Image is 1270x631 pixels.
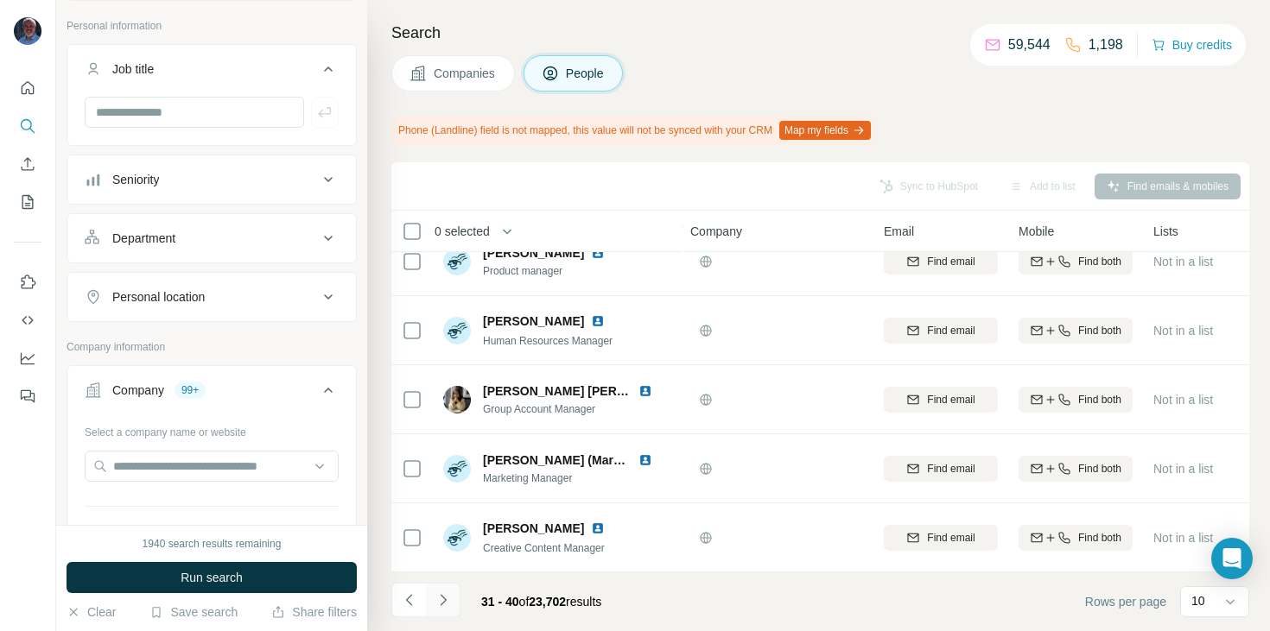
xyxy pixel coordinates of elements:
[1191,592,1205,609] p: 10
[175,382,206,398] div: 99+
[143,536,282,552] div: 1940 search results remaining
[67,276,356,318] button: Personal location
[690,223,742,240] span: Company
[14,343,41,374] button: Dashboard
[927,392,975,407] span: Find email
[1078,392,1121,407] span: Find both
[638,453,652,467] img: LinkedIn logo
[481,595,601,609] span: results
[112,171,159,188] div: Seniority
[434,65,497,82] span: Companies
[483,335,613,347] span: Human Resources Manager
[67,562,357,593] button: Run search
[884,223,914,240] span: Email
[884,318,998,344] button: Find email
[1153,393,1213,407] span: Not in a list
[1008,35,1051,55] p: 59,544
[591,521,605,535] img: LinkedIn logo
[426,583,460,617] button: Navigate to next page
[1019,387,1133,413] button: Find both
[14,73,41,104] button: Quick start
[14,186,41,218] button: My lists
[67,369,356,418] button: Company99+
[927,461,975,476] span: Find email
[1019,456,1133,482] button: Find both
[67,603,116,621] button: Clear
[14,305,41,336] button: Use Surfe API
[638,384,652,398] img: LinkedIn logo
[14,110,41,142] button: Search
[1019,223,1054,240] span: Mobile
[67,48,356,97] button: Job title
[483,312,584,330] span: [PERSON_NAME]
[1211,538,1253,579] div: Open Intercom Messenger
[884,525,998,551] button: Find email
[483,244,584,262] span: [PERSON_NAME]
[1153,324,1213,338] span: Not in a list
[1019,249,1133,274] button: Find both
[112,230,175,247] div: Department
[1153,462,1213,476] span: Not in a list
[443,524,471,552] img: Avatar
[566,65,606,82] span: People
[1085,593,1166,610] span: Rows per page
[1078,323,1121,338] span: Find both
[529,595,566,609] span: 23,702
[1153,255,1213,268] span: Not in a list
[1153,223,1178,240] span: Lists
[591,246,605,260] img: LinkedIn logo
[927,254,975,269] span: Find email
[779,121,871,140] button: Map my fields
[483,470,673,486] span: Marketing Manager
[483,453,668,467] span: [PERSON_NAME] (Marketing AI)
[14,267,41,298] button: Use Surfe on LinkedIn
[67,159,356,200] button: Seniority
[435,223,490,240] span: 0 selected
[443,248,471,275] img: Avatar
[483,263,625,279] span: Product manager
[1089,35,1123,55] p: 1,198
[14,17,41,45] img: Avatar
[391,583,426,617] button: Navigate to previous page
[481,595,519,609] span: 31 - 40
[519,595,530,609] span: of
[884,387,998,413] button: Find email
[112,382,164,399] div: Company
[483,542,605,554] span: Creative Content Manager
[483,520,584,537] span: [PERSON_NAME]
[14,148,41,180] button: Enrich CSV
[14,381,41,412] button: Feedback
[443,386,471,413] img: Avatar
[1153,531,1213,545] span: Not in a list
[85,418,339,440] div: Select a company name or website
[443,317,471,344] img: Avatar
[391,116,874,145] div: Phone (Landline) field is not mapped, this value will not be synced with your CRM
[112,60,154,78] div: Job title
[884,456,998,482] button: Find email
[67,18,357,34] p: Personal information
[149,603,238,621] button: Save search
[112,288,205,306] div: Personal location
[67,218,356,259] button: Department
[1152,33,1232,57] button: Buy credits
[1019,318,1133,344] button: Find both
[1078,254,1121,269] span: Find both
[927,323,975,338] span: Find email
[391,21,1249,45] h4: Search
[927,530,975,546] span: Find email
[271,603,357,621] button: Share filters
[483,384,689,398] span: [PERSON_NAME] [PERSON_NAME]
[1078,530,1121,546] span: Find both
[884,249,998,274] button: Find email
[483,401,673,417] span: Group Account Manager
[443,455,471,483] img: Avatar
[591,314,605,328] img: LinkedIn logo
[181,569,243,586] span: Run search
[1019,525,1133,551] button: Find both
[1078,461,1121,476] span: Find both
[67,339,357,355] p: Company information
